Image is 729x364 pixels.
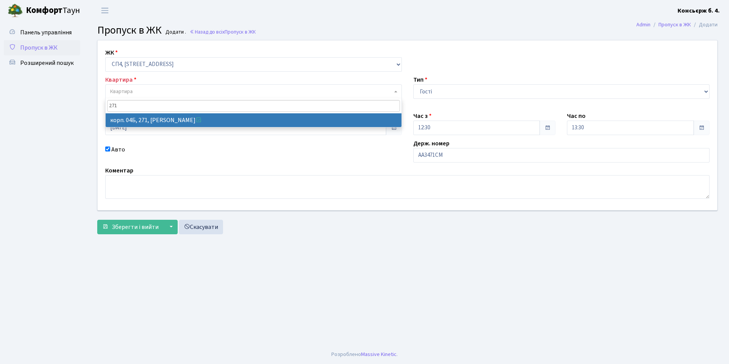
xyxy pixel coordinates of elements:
[97,23,162,38] span: Пропуск в ЖК
[331,350,398,359] div: Розроблено .
[105,166,133,175] label: Коментар
[105,48,118,57] label: ЖК
[4,55,80,71] a: Розширений пошук
[20,43,58,52] span: Пропуск в ЖК
[567,111,586,121] label: Час по
[20,28,72,37] span: Панель управління
[658,21,691,29] a: Пропуск в ЖК
[111,145,125,154] label: Авто
[110,88,133,95] span: Квартира
[413,148,710,163] input: АА1234АА
[625,17,729,33] nav: breadcrumb
[164,29,186,35] small: Додати .
[678,6,720,15] a: Консьєрж б. 4.
[413,111,432,121] label: Час з
[106,113,401,127] li: корп. 04Б, 271, [PERSON_NAME]
[179,220,223,234] a: Скасувати
[189,28,256,35] a: Назад до всіхПропуск в ЖК
[20,59,74,67] span: Розширений пошук
[95,4,114,17] button: Переключити навігацію
[413,139,450,148] label: Держ. номер
[691,21,718,29] li: Додати
[26,4,63,16] b: Комфорт
[361,350,397,358] a: Massive Kinetic
[225,28,256,35] span: Пропуск в ЖК
[8,3,23,18] img: logo.png
[97,220,164,234] button: Зберегти і вийти
[413,75,427,84] label: Тип
[26,4,80,17] span: Таун
[4,25,80,40] a: Панель управління
[105,75,136,84] label: Квартира
[4,40,80,55] a: Пропуск в ЖК
[636,21,650,29] a: Admin
[112,223,159,231] span: Зберегти і вийти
